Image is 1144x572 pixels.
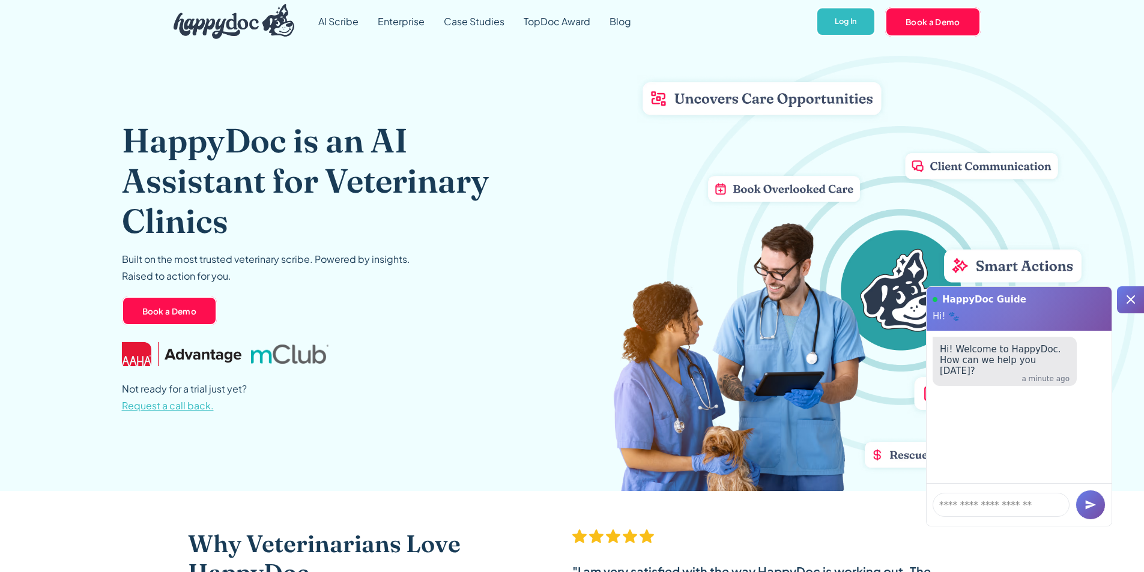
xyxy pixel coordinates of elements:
a: Log In [816,7,876,37]
a: Book a Demo [122,297,217,325]
img: AAHA Advantage logo [122,342,242,366]
img: mclub logo [251,345,328,364]
img: HappyDoc Logo: A happy dog with his ear up, listening. [174,4,295,39]
a: Book a Demo [885,7,981,36]
span: Request a call back. [122,399,214,412]
a: home [164,1,295,42]
h1: HappyDoc is an AI Assistant for Veterinary Clinics [122,120,527,241]
p: Not ready for a trial just yet? [122,381,247,414]
p: Built on the most trusted veterinary scribe. Powered by insights. Raised to action for you. [122,251,410,284]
